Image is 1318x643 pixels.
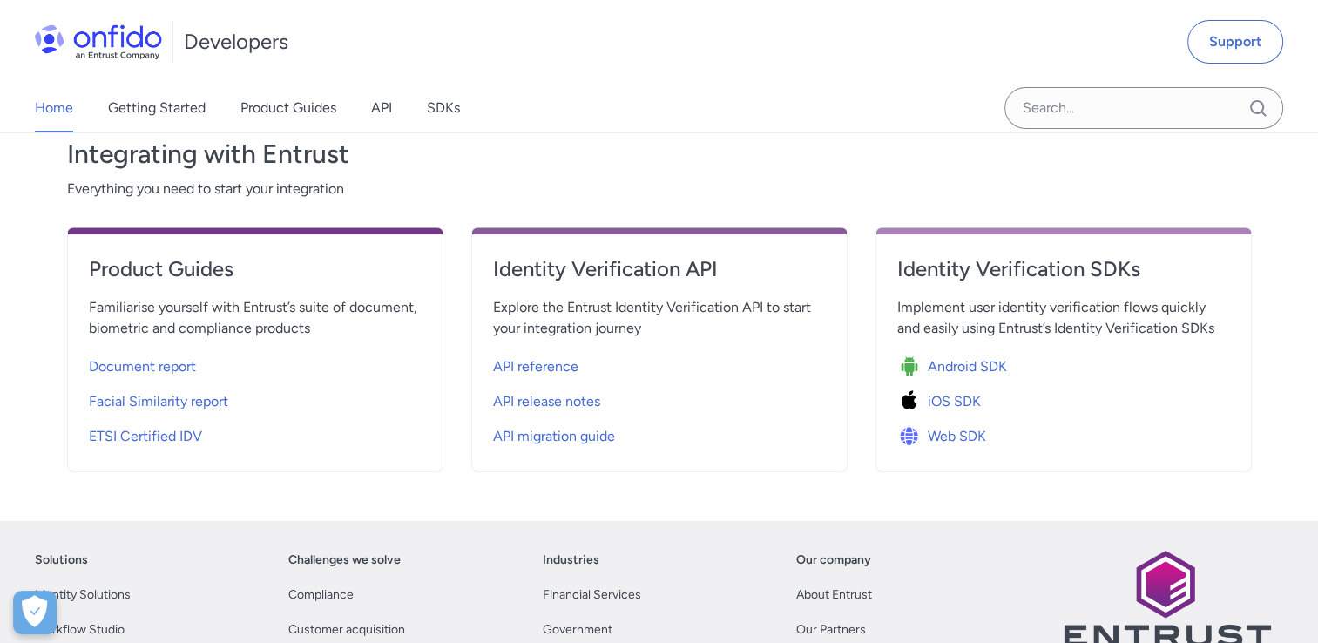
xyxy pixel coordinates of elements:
input: Onfido search input field [1004,87,1283,129]
img: Icon Web SDK [897,424,928,449]
span: Familiarise yourself with Entrust’s suite of document, biometric and compliance products [89,297,422,339]
a: API reference [493,346,826,381]
a: About Entrust [796,585,872,606]
a: Support [1187,20,1283,64]
a: Product Guides [240,84,336,132]
h1: Developers [184,28,288,56]
a: Our company [796,550,871,571]
a: Financial Services [543,585,641,606]
span: Document report [89,356,196,377]
a: API migration guide [493,416,826,450]
a: Facial Similarity report [89,381,422,416]
a: Identity Verification SDKs [897,255,1230,297]
a: Government [543,619,612,640]
a: Getting Started [108,84,206,132]
a: Icon Web SDKWeb SDK [897,416,1230,450]
h3: Integrating with Entrust [67,137,1252,172]
a: API [371,84,392,132]
h4: Product Guides [89,255,422,283]
a: Compliance [288,585,354,606]
a: ETSI Certified IDV [89,416,422,450]
a: Our Partners [796,619,866,640]
a: API release notes [493,381,826,416]
span: Explore the Entrust Identity Verification API to start your integration journey [493,297,826,339]
a: Product Guides [89,255,422,297]
a: Workflow Studio [35,619,125,640]
span: Implement user identity verification flows quickly and easily using Entrust’s Identity Verificati... [897,297,1230,339]
img: Onfido Logo [35,24,162,59]
img: Icon Android SDK [897,355,928,379]
a: Document report [89,346,422,381]
h4: Identity Verification API [493,255,826,283]
img: Icon iOS SDK [897,389,928,414]
span: Web SDK [928,426,986,447]
h4: Identity Verification SDKs [897,255,1230,283]
span: API migration guide [493,426,615,447]
span: Android SDK [928,356,1007,377]
span: API reference [493,356,578,377]
span: iOS SDK [928,391,981,412]
span: Facial Similarity report [89,391,228,412]
a: Identity Verification API [493,255,826,297]
a: Icon iOS SDKiOS SDK [897,381,1230,416]
div: Cookie Preferences [13,591,57,634]
span: Everything you need to start your integration [67,179,1252,200]
a: Challenges we solve [288,550,401,571]
a: Home [35,84,73,132]
a: Customer acquisition [288,619,405,640]
a: Industries [543,550,599,571]
a: Icon Android SDKAndroid SDK [897,346,1230,381]
a: Solutions [35,550,88,571]
button: Open Preferences [13,591,57,634]
span: API release notes [493,391,600,412]
a: Identity Solutions [35,585,131,606]
a: SDKs [427,84,460,132]
span: ETSI Certified IDV [89,426,202,447]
